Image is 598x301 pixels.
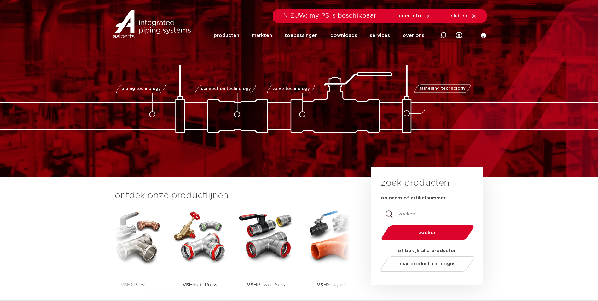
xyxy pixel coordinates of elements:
[397,14,421,18] span: meer info
[398,262,456,266] span: naar product catalogus
[214,23,424,48] nav: Menu
[451,14,467,18] span: sluiten
[272,87,310,91] span: valve technology
[398,230,458,235] span: zoeken
[285,23,318,48] a: toepassingen
[397,13,431,19] a: meer info
[398,248,457,253] strong: of bekijk alle producten
[183,282,193,287] strong: VSH
[283,13,377,19] span: NIEUW: myIPS is beschikbaar
[252,23,272,48] a: markten
[317,282,327,287] strong: VSH
[381,195,446,201] label: op naam of artikelnummer
[247,282,257,287] strong: VSH
[330,23,357,48] a: downloads
[120,282,131,287] strong: VSH
[121,87,161,91] span: piping technology
[403,23,424,48] a: over ons
[115,189,350,202] h3: ontdek onze productlijnen
[379,225,476,241] button: zoeken
[200,87,251,91] span: connection technology
[214,23,239,48] a: producten
[451,13,477,19] a: sluiten
[370,23,390,48] a: services
[419,87,466,91] span: fastening technology
[381,207,473,221] input: zoeken
[379,256,475,272] a: naar product catalogus
[381,177,449,189] h3: zoek producten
